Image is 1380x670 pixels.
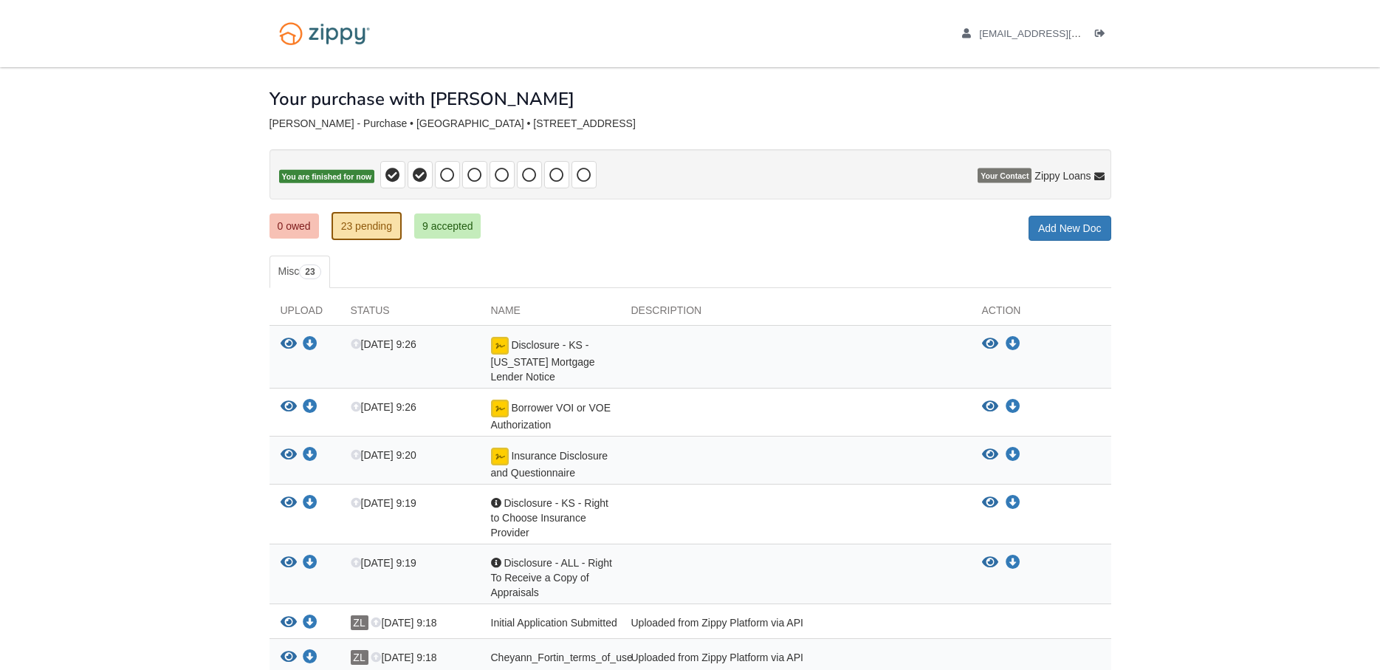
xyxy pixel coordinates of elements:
[303,450,317,462] a: Download Insurance Disclosure and Questionnaire
[351,557,416,569] span: [DATE] 9:19
[978,168,1031,183] span: Your Contact
[491,652,633,663] span: Cheyann_Fortin_terms_of_use
[620,615,971,635] div: Uploaded from Zippy Platform via API
[620,303,971,325] div: Description
[1006,338,1020,350] a: Download Disclosure - KS - Kansas Mortgage Lender Notice
[299,264,320,279] span: 23
[351,449,416,461] span: [DATE] 9:20
[491,617,617,629] span: Initial Application Submitted
[281,615,297,631] button: View Initial Application Submitted
[351,401,416,413] span: [DATE] 9:26
[1006,497,1020,509] a: Download Disclosure - KS - Right to Choose Insurance Provider
[491,400,509,417] img: Document fully signed
[491,402,611,431] span: Borrower VOI or VOE Authorization
[620,650,971,669] div: Uploaded from Zippy Platform via API
[270,213,319,239] a: 0 owed
[270,256,330,288] a: Misc
[340,303,480,325] div: Status
[281,556,297,571] button: View Disclosure - ALL - Right To Receive a Copy of Appraisals
[982,400,998,414] button: View Borrower VOI or VOE Authorization
[1095,28,1111,43] a: Log out
[270,117,1111,130] div: [PERSON_NAME] - Purchase • [GEOGRAPHIC_DATA] • [STREET_ADDRESS]
[303,339,317,351] a: Download Disclosure - KS - Kansas Mortgage Lender Notice
[982,337,998,352] button: View Disclosure - KS - Kansas Mortgage Lender Notice
[351,338,416,350] span: [DATE] 9:26
[303,618,317,629] a: Download Initial Application Submitted
[979,28,1148,39] span: melfort73@hotmail.com
[1006,557,1020,569] a: Download Disclosure - ALL - Right To Receive a Copy of Appraisals
[281,337,297,352] button: View Disclosure - KS - Kansas Mortgage Lender Notice
[270,303,340,325] div: Upload
[371,652,436,663] span: [DATE] 9:18
[414,213,481,239] a: 9 accepted
[351,615,368,630] span: ZL
[279,170,375,184] span: You are finished for now
[491,337,509,355] img: Document fully signed
[480,303,620,325] div: Name
[971,303,1111,325] div: Action
[491,497,608,539] span: Disclosure - KS - Right to Choose Insurance Provider
[1006,449,1020,461] a: Download Insurance Disclosure and Questionnaire
[332,212,402,240] a: 23 pending
[303,652,317,664] a: Download Cheyann_Fortin_terms_of_use
[303,498,317,510] a: Download Disclosure - KS - Right to Choose Insurance Provider
[371,617,436,629] span: [DATE] 9:18
[281,400,297,415] button: View Borrower VOI or VOE Authorization
[351,497,416,509] span: [DATE] 9:19
[281,448,297,463] button: View Insurance Disclosure and Questionnaire
[281,650,297,666] button: View Cheyann_Fortin_terms_of_use
[270,89,574,109] h1: Your purchase with [PERSON_NAME]
[962,28,1149,43] a: edit profile
[982,496,998,510] button: View Disclosure - KS - Right to Choose Insurance Provider
[1006,401,1020,413] a: Download Borrower VOI or VOE Authorization
[351,650,368,665] span: ZL
[491,339,595,383] span: Disclosure - KS - [US_STATE] Mortgage Lender Notice
[982,556,998,570] button: View Disclosure - ALL - Right To Receive a Copy of Appraisals
[491,450,608,479] span: Insurance Disclosure and Questionnaire
[270,15,380,52] img: Logo
[303,402,317,414] a: Download Borrower VOI or VOE Authorization
[281,496,297,511] button: View Disclosure - KS - Right to Choose Insurance Provider
[491,448,509,465] img: Document fully signed
[982,448,998,462] button: View Insurance Disclosure and Questionnaire
[1034,168,1091,183] span: Zippy Loans
[303,558,317,570] a: Download Disclosure - ALL - Right To Receive a Copy of Appraisals
[491,557,612,598] span: Disclosure - ALL - Right To Receive a Copy of Appraisals
[1029,216,1111,241] a: Add New Doc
